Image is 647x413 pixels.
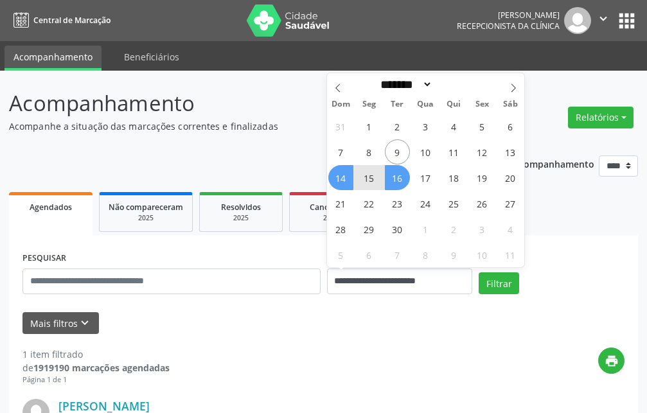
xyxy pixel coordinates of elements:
span: Cancelados [310,202,353,213]
select: Month [377,78,433,91]
span: Não compareceram [109,202,183,213]
span: Outubro 7, 2025 [385,242,410,267]
span: Outubro 8, 2025 [413,242,438,267]
div: Página 1 de 1 [22,374,170,385]
span: Setembro 6, 2025 [498,114,523,139]
span: Setembro 2, 2025 [385,114,410,139]
input: Year [432,78,475,91]
span: Outubro 9, 2025 [441,242,466,267]
span: Setembro 21, 2025 [328,191,353,216]
div: 2025 [109,213,183,223]
span: Setembro 30, 2025 [385,216,410,242]
span: Outubro 2, 2025 [441,216,466,242]
span: Sáb [496,100,524,109]
span: Setembro 8, 2025 [357,139,382,164]
span: Sex [468,100,496,109]
span: Setembro 5, 2025 [470,114,495,139]
span: Outubro 6, 2025 [357,242,382,267]
span: Setembro 18, 2025 [441,165,466,190]
span: Outubro 5, 2025 [328,242,353,267]
i:  [596,12,610,26]
span: Setembro 15, 2025 [357,165,382,190]
button: apps [616,10,638,32]
a: Beneficiários [115,46,188,68]
i: keyboard_arrow_down [78,316,92,330]
span: Qua [411,100,439,109]
span: Outubro 10, 2025 [470,242,495,267]
span: Setembro 10, 2025 [413,139,438,164]
span: Dom [327,100,355,109]
span: Setembro 11, 2025 [441,139,466,164]
p: Acompanhe a situação das marcações correntes e finalizadas [9,119,449,133]
a: Acompanhamento [4,46,102,71]
span: Setembro 26, 2025 [470,191,495,216]
a: Central de Marcação [9,10,111,31]
a: [PERSON_NAME] [58,399,150,413]
span: Setembro 13, 2025 [498,139,523,164]
button: print [598,347,625,374]
p: Acompanhamento [9,87,449,119]
span: Setembro 14, 2025 [328,165,353,190]
span: Resolvidos [221,202,261,213]
button: Relatórios [568,107,634,128]
span: Agosto 31, 2025 [328,114,353,139]
span: Setembro 24, 2025 [413,191,438,216]
strong: 1919190 marcações agendadas [33,362,170,374]
img: img [564,7,591,34]
span: Outubro 1, 2025 [413,216,438,242]
span: Setembro 19, 2025 [470,165,495,190]
span: Setembro 29, 2025 [357,216,382,242]
i: print [605,354,619,368]
span: Ter [383,100,411,109]
button:  [591,7,616,34]
span: Outubro 4, 2025 [498,216,523,242]
span: Setembro 4, 2025 [441,114,466,139]
span: Setembro 23, 2025 [385,191,410,216]
span: Setembro 3, 2025 [413,114,438,139]
div: 2025 [209,213,273,223]
label: PESQUISAR [22,249,66,268]
span: Setembro 9, 2025 [385,139,410,164]
span: Setembro 27, 2025 [498,191,523,216]
span: Setembro 22, 2025 [357,191,382,216]
span: Agendados [30,202,72,213]
span: Setembro 7, 2025 [328,139,353,164]
span: Seg [355,100,383,109]
span: Setembro 16, 2025 [385,165,410,190]
span: Outubro 11, 2025 [498,242,523,267]
span: Setembro 25, 2025 [441,191,466,216]
span: Qui [439,100,468,109]
span: Setembro 17, 2025 [413,165,438,190]
div: de [22,361,170,374]
button: Filtrar [479,272,519,294]
span: Recepcionista da clínica [457,21,560,31]
span: Setembro 20, 2025 [498,165,523,190]
div: [PERSON_NAME] [457,10,560,21]
p: Ano de acompanhamento [481,155,594,171]
div: 2025 [299,213,363,223]
span: Central de Marcação [33,15,111,26]
button: Mais filtroskeyboard_arrow_down [22,312,99,335]
span: Setembro 1, 2025 [357,114,382,139]
div: 1 item filtrado [22,347,170,361]
span: Outubro 3, 2025 [470,216,495,242]
span: Setembro 12, 2025 [470,139,495,164]
span: Setembro 28, 2025 [328,216,353,242]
